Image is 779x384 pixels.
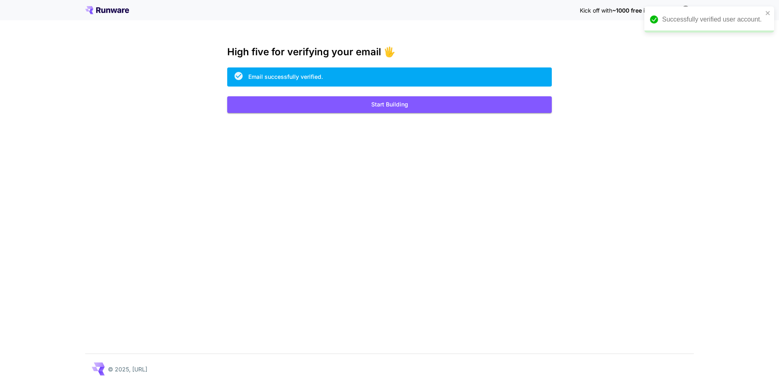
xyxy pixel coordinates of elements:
button: In order to qualify for free credit, you need to sign up with a business email address and click ... [678,2,694,18]
div: Email successfully verified. [248,72,323,81]
span: Kick off with [580,7,612,14]
h3: High five for verifying your email 🖐️ [227,46,552,58]
button: close [765,10,771,16]
p: © 2025, [URL] [108,365,147,373]
button: Start Building [227,96,552,113]
div: Successfully verified user account. [662,15,763,24]
span: ~1000 free images! 🎈 [612,7,674,14]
